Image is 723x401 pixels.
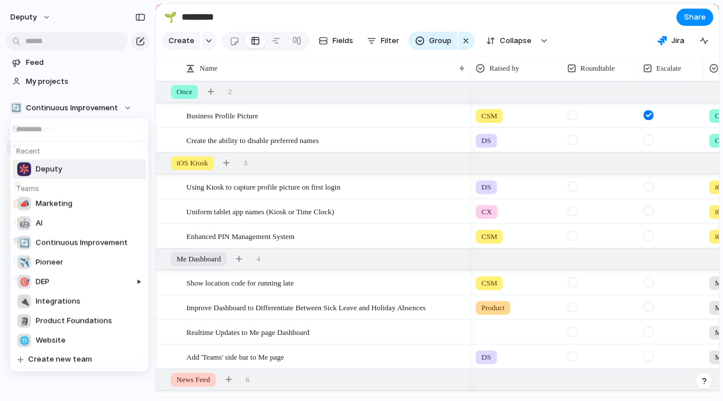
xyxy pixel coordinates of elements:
span: Product Foundations [36,315,112,327]
h5: Recent [13,142,150,157]
span: Continuous Improvement [36,237,128,249]
span: Website [36,335,66,346]
span: Pioneer [36,257,63,268]
span: AI [36,218,43,229]
span: Marketing [36,198,72,210]
span: DEP [36,276,49,288]
h5: Teams [13,179,150,194]
span: Integrations [36,296,81,307]
div: 🗿 [17,314,31,328]
div: 🎯 [17,275,31,289]
div: 🔌 [17,295,31,309]
div: 🔄 [17,236,31,250]
div: 🤖 [17,217,31,230]
div: 📣 [17,197,31,211]
span: Deputy [36,164,62,175]
div: 🌐 [17,334,31,348]
div: ✈️ [17,256,31,269]
span: Create new team [28,354,92,365]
